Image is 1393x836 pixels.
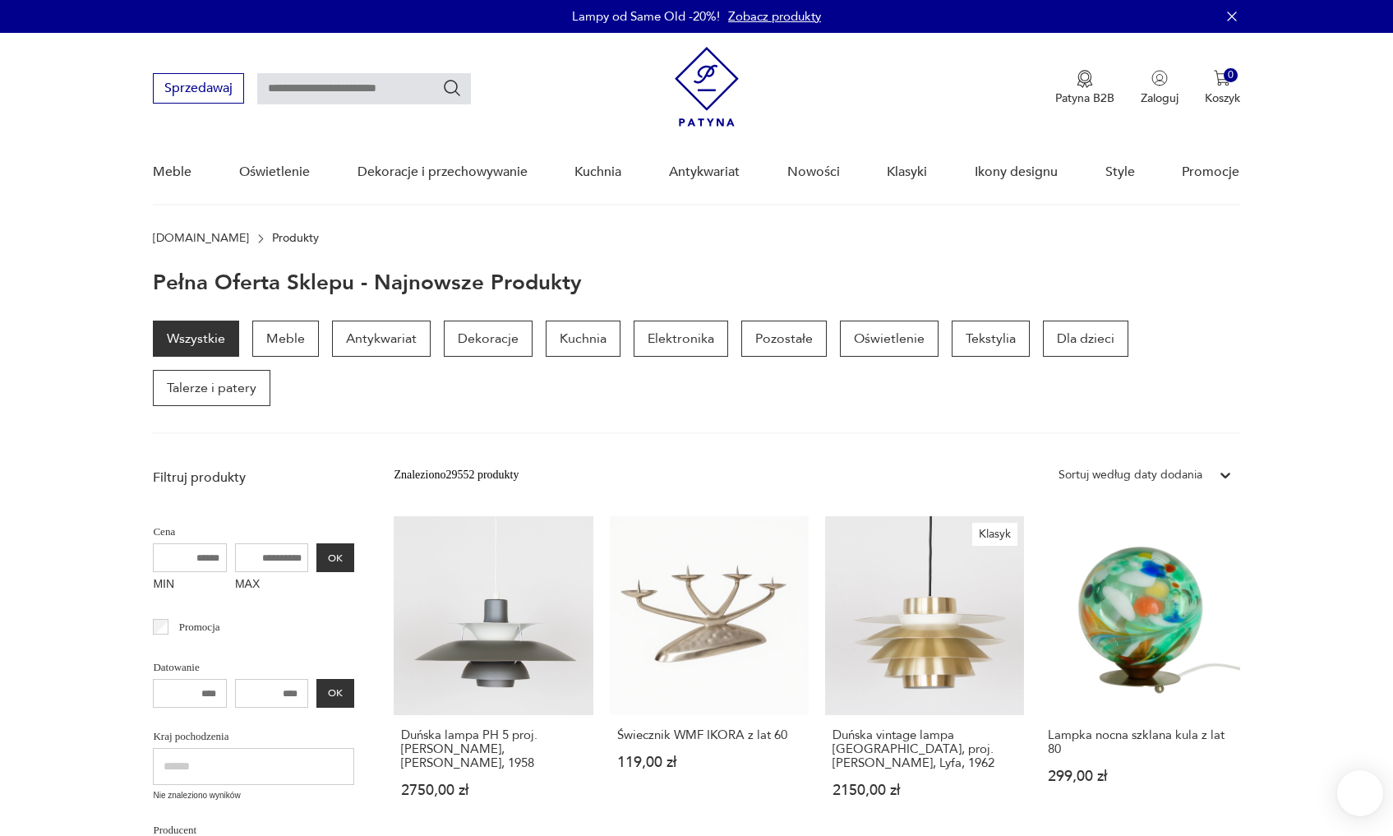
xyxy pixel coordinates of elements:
[153,789,354,802] p: Nie znaleziono wyników
[574,141,621,204] a: Kuchnia
[1182,141,1239,204] a: Promocje
[394,516,593,829] a: Duńska lampa PH 5 proj. Poul Henningsen, Louis Poulsen, 1958Duńska lampa PH 5 proj. [PERSON_NAME]...
[357,141,528,204] a: Dekoracje i przechowywanie
[235,572,309,598] label: MAX
[1077,70,1093,88] img: Ikona medalu
[1055,90,1114,106] p: Patyna B2B
[153,469,354,487] p: Filtruj produkty
[252,321,319,357] a: Meble
[1059,466,1202,484] div: Sortuj według daty dodania
[634,321,728,357] a: Elektronika
[617,755,801,769] p: 119,00 zł
[1151,70,1168,86] img: Ikonka użytkownika
[1105,141,1135,204] a: Style
[833,783,1017,797] p: 2150,00 zł
[1205,90,1240,106] p: Koszyk
[887,141,927,204] a: Klasyki
[1055,70,1114,106] a: Ikona medaluPatyna B2B
[153,370,270,406] a: Talerze i patery
[272,232,319,245] p: Produkty
[153,727,354,746] p: Kraj pochodzenia
[728,8,821,25] a: Zobacz produkty
[444,321,533,357] a: Dekoracje
[952,321,1030,357] a: Tekstylia
[1214,70,1230,86] img: Ikona koszyka
[153,232,249,245] a: [DOMAIN_NAME]
[617,728,801,742] h3: Świecznik WMF IKORA z lat 60
[572,8,720,25] p: Lampy od Same Old -20%!
[153,84,244,95] a: Sprzedawaj
[1141,70,1179,106] button: Zaloguj
[833,728,1017,770] h3: Duńska vintage lampa [GEOGRAPHIC_DATA], proj. [PERSON_NAME], Lyfa, 1962
[179,618,220,636] p: Promocja
[825,516,1024,829] a: KlasykDuńska vintage lampa Verona, proj. Svend Middelboe, Lyfa, 1962Duńska vintage lampa [GEOGRAP...
[153,572,227,598] label: MIN
[1224,68,1238,82] div: 0
[153,271,582,294] h1: Pełna oferta sklepu - najnowsze produkty
[153,141,191,204] a: Meble
[401,728,585,770] h3: Duńska lampa PH 5 proj. [PERSON_NAME], [PERSON_NAME], 1958
[1043,321,1128,357] a: Dla dzieci
[153,658,354,677] p: Datowanie
[840,321,939,357] a: Oświetlenie
[1048,728,1232,756] h3: Lampka nocna szklana kula z lat 80
[1048,769,1232,783] p: 299,00 zł
[332,321,431,357] a: Antykwariat
[787,141,840,204] a: Nowości
[316,679,354,708] button: OK
[1055,70,1114,106] button: Patyna B2B
[975,141,1058,204] a: Ikony designu
[239,141,310,204] a: Oświetlenie
[442,78,462,98] button: Szukaj
[1141,90,1179,106] p: Zaloguj
[610,516,809,829] a: Świecznik WMF IKORA z lat 60Świecznik WMF IKORA z lat 60119,00 zł
[1040,516,1239,829] a: Lampka nocna szklana kula z lat 80Lampka nocna szklana kula z lat 80299,00 zł
[153,321,239,357] a: Wszystkie
[1205,70,1240,106] button: 0Koszyk
[401,783,585,797] p: 2750,00 zł
[153,523,354,541] p: Cena
[394,466,519,484] div: Znaleziono 29552 produkty
[1337,770,1383,816] iframe: Smartsupp widget button
[546,321,620,357] a: Kuchnia
[316,543,354,572] button: OK
[741,321,827,357] a: Pozostałe
[153,73,244,104] button: Sprzedawaj
[675,47,739,127] img: Patyna - sklep z meblami i dekoracjami vintage
[669,141,740,204] a: Antykwariat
